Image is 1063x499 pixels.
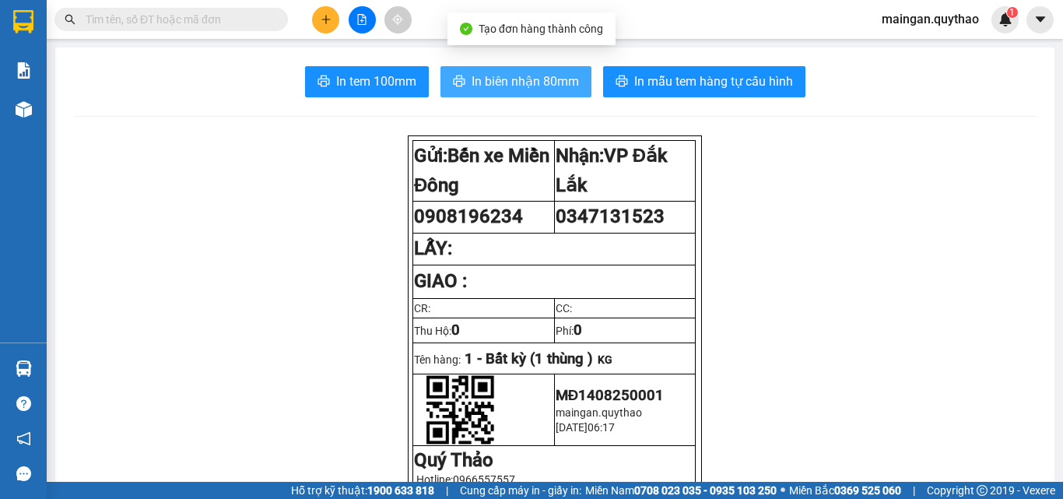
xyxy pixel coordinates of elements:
[869,9,991,29] span: maingan.quythao
[65,14,75,25] span: search
[634,72,793,91] span: In mẫu tem hàng tự cấu hình
[554,298,696,318] td: CC:
[426,375,495,445] img: qr-code
[16,396,31,411] span: question-circle
[416,473,515,486] span: Hotline:
[367,484,434,497] strong: 1900 633 818
[451,322,460,339] span: 0
[414,350,694,367] p: Tên hàng:
[479,23,603,35] span: Tạo đơn hàng thành công
[414,145,549,196] span: Bến xe Miền Đông
[86,11,269,28] input: Tìm tên, số ĐT hoặc mã đơn
[413,298,555,318] td: CR:
[1009,7,1015,18] span: 1
[1026,6,1054,33] button: caret-down
[460,23,472,35] span: check-circle
[16,101,32,118] img: warehouse-icon
[603,66,805,97] button: printerIn mẫu tem hàng tự cấu hình
[384,6,412,33] button: aim
[1007,7,1018,18] sup: 1
[312,6,339,33] button: plus
[356,14,367,25] span: file-add
[556,145,668,196] span: VP Đắk Lắk
[16,360,32,377] img: warehouse-icon
[414,237,452,259] strong: LẤY:
[414,145,549,196] strong: Gửi:
[472,72,579,91] span: In biên nhận 80mm
[574,322,582,339] span: 0
[13,10,33,33] img: logo-vxr
[305,66,429,97] button: printerIn tem 100mm
[16,431,31,446] span: notification
[977,485,988,496] span: copyright
[556,421,588,434] span: [DATE]
[1033,12,1047,26] span: caret-down
[446,482,448,499] span: |
[556,145,668,196] strong: Nhận:
[789,482,901,499] span: Miền Bắc
[321,14,332,25] span: plus
[440,66,591,97] button: printerIn biên nhận 80mm
[291,482,434,499] span: Hỗ trợ kỹ thuật:
[585,482,777,499] span: Miền Nam
[16,466,31,481] span: message
[556,406,642,419] span: maingan.quythao
[414,206,523,227] span: 0908196234
[598,353,612,366] span: KG
[781,487,785,494] span: ⚪️
[16,62,32,79] img: solution-icon
[913,482,915,499] span: |
[834,484,901,497] strong: 0369 525 060
[453,75,465,90] span: printer
[349,6,376,33] button: file-add
[453,473,515,486] span: 0966557557
[413,318,555,343] td: Thu Hộ:
[634,484,777,497] strong: 0708 023 035 - 0935 103 250
[556,206,665,227] span: 0347131523
[556,387,664,404] span: MĐ1408250001
[317,75,330,90] span: printer
[616,75,628,90] span: printer
[998,12,1012,26] img: icon-new-feature
[465,350,593,367] span: 1 - Bất kỳ (1 thùng )
[414,270,467,292] strong: GIAO :
[392,14,403,25] span: aim
[588,421,615,434] span: 06:17
[460,482,581,499] span: Cung cấp máy in - giấy in:
[554,318,696,343] td: Phí:
[336,72,416,91] span: In tem 100mm
[414,449,493,471] strong: Quý Thảo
